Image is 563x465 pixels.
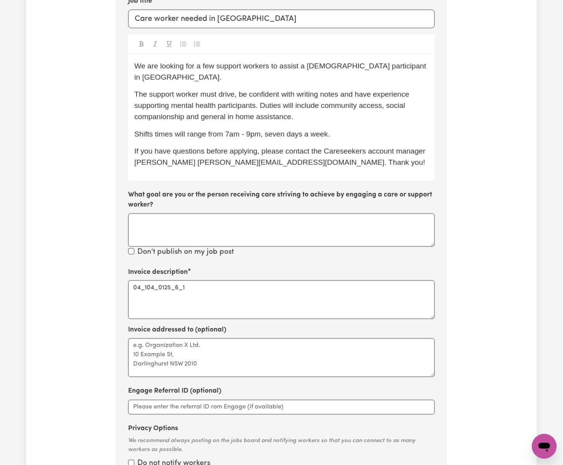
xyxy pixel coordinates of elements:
[128,325,227,335] label: Invoice addressed to (optional)
[128,386,221,397] label: Engage Referral ID (optional)
[137,247,234,258] label: Don't publish on my job post
[164,39,175,49] button: Toggle undefined
[128,10,435,28] input: e.g. Care worker needed in North Sydney for aged care
[150,39,161,49] button: Toggle undefined
[134,147,427,166] span: If you have questions before applying, please contact the Careseekers account manager [PERSON_NAM...
[128,437,435,455] div: We recommend always posting on the jobs board and notifying workers so that you can connect to as...
[128,190,435,210] label: What goal are you or the person receiving care striving to achieve by engaging a care or support ...
[134,90,412,121] span: The support worker must drive, be confident with writing notes and have experience supporting men...
[192,39,203,49] button: Toggle undefined
[128,267,188,277] label: Invoice description
[128,400,435,415] input: Please enter the referral ID rom Engage (if available)
[178,39,189,49] button: Toggle undefined
[128,280,435,319] textarea: 04_104_0125_6_1
[136,39,147,49] button: Toggle undefined
[134,130,330,138] span: Shifts times will range from 7am - 9pm, seven days a week.
[128,424,178,434] label: Privacy Options
[532,434,557,459] iframe: Button to launch messaging window
[134,62,428,81] span: We are looking for a few support workers to assist a [DEMOGRAPHIC_DATA] participant in [GEOGRAPHI...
